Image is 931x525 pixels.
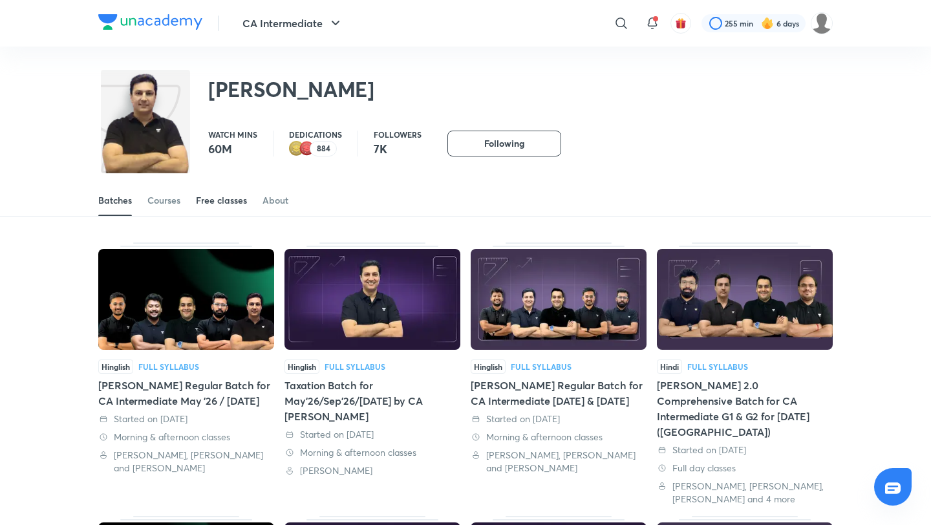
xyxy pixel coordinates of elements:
button: avatar [670,13,691,34]
span: Following [484,137,524,150]
p: 7K [374,141,422,156]
img: educator badge2 [289,141,305,156]
span: Hinglish [471,359,506,374]
div: Full Syllabus [511,363,572,370]
div: Full Syllabus [138,363,199,370]
div: Started on 14 Jul 2025 [98,412,274,425]
div: Full Syllabus [325,363,385,370]
div: Taxation Batch for May'26/Sep'26/Jan'27 by CA Arvind Tuli [284,242,460,506]
p: Watch mins [208,131,257,138]
div: Morning & afternoon classes [98,431,274,444]
div: [PERSON_NAME] 2.0 Comprehensive Batch for CA Intermediate G1 & G2 for [DATE] ([GEOGRAPHIC_DATA]) [657,378,833,440]
button: Following [447,131,561,156]
img: Jyoti [811,12,833,34]
a: Company Logo [98,14,202,33]
div: Sankalp Regular Batch for CA Intermediate May '26 / Sep '26 [98,242,274,506]
a: Free classes [196,185,247,216]
img: class [101,72,190,175]
div: Courses [147,194,180,207]
p: 60M [208,141,257,156]
a: Courses [147,185,180,216]
p: Followers [374,131,422,138]
a: About [262,185,288,216]
div: Rahul Panchal, Ankit Oberoi, Arvind Tuli and 4 more [657,480,833,506]
div: Morning & afternoon classes [471,431,647,444]
div: Sankalp 2.0 Comprehensive Batch for CA Intermediate G1 & G2 for May 2024 (New Syllabus) [657,242,833,506]
span: Hinglish [98,359,133,374]
div: Started on 15 Apr 2025 [284,428,460,441]
div: Taxation Batch for May'26/Sep'26/[DATE] by CA [PERSON_NAME] [284,378,460,424]
img: Company Logo [98,14,202,30]
div: Full Syllabus [687,363,748,370]
p: Dedications [289,131,342,138]
div: [PERSON_NAME] Regular Batch for CA Intermediate May '26 / [DATE] [98,378,274,409]
div: Full day classes [657,462,833,475]
span: Hinglish [284,359,319,374]
img: educator badge1 [299,141,315,156]
img: Thumbnail [284,249,460,350]
div: Started on 11 Sept 2023 [657,444,833,456]
img: streak [761,17,774,30]
div: Free classes [196,194,247,207]
div: [PERSON_NAME] Regular Batch for CA Intermediate [DATE] & [DATE] [471,378,647,409]
span: Hindi [657,359,682,374]
div: Nakul Katheria, Ankit Oberoi and Arvind Tuli [471,449,647,475]
a: Batches [98,185,132,216]
div: Sankalp Regular Batch for CA Intermediate Jan’26 & May’26 [471,242,647,506]
div: Arvind Tuli [284,464,460,477]
h2: [PERSON_NAME] [208,76,374,102]
div: Morning & afternoon classes [284,446,460,459]
img: Thumbnail [471,249,647,350]
p: 884 [317,144,330,153]
img: avatar [675,17,687,29]
img: Thumbnail [657,249,833,350]
img: Thumbnail [98,249,274,350]
button: CA Intermediate [235,10,351,36]
div: Batches [98,194,132,207]
div: Started on 12 Mar 2025 [471,412,647,425]
div: About [262,194,288,207]
div: Nakul Katheria, Ankit Oberoi and Arvind Tuli [98,449,274,475]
